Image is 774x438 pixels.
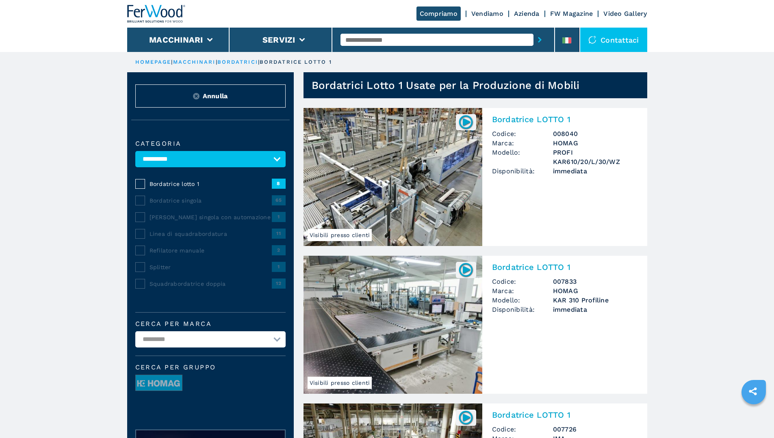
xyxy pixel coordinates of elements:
span: 11 [272,229,286,238]
p: bordatrice lotto 1 [260,58,332,66]
span: 12 [272,278,286,288]
div: Contattaci [580,28,647,52]
span: 1 [272,212,286,222]
span: Cerca per Gruppo [135,364,286,371]
img: 008040 [458,114,474,130]
a: Bordatrice LOTTO 1 HOMAG PROFI KAR610/20/L/30/WZVisibili presso clienti008040Bordatrice LOTTO 1Co... [304,108,647,246]
a: FW Magazine [550,10,593,17]
span: Bordatrice singola [150,196,272,205]
h2: Bordatrice LOTTO 1 [492,114,637,124]
img: image [136,375,182,391]
span: | [216,59,217,65]
a: HOMEPAGE [135,59,171,65]
a: sharethis [743,381,763,401]
a: Compriamo [416,6,461,21]
a: Vendiamo [471,10,503,17]
label: Categoria [135,140,286,147]
h3: 007833 [553,277,637,286]
span: [PERSON_NAME] singola con automazione [150,213,272,221]
button: Macchinari [149,35,203,45]
span: Splitter [150,263,272,271]
a: Video Gallery [603,10,647,17]
h3: 007726 [553,425,637,434]
span: Codice: [492,425,553,434]
button: Servizi [262,35,295,45]
span: immediata [553,305,637,314]
h3: 008040 [553,129,637,138]
h2: Bordatrice LOTTO 1 [492,410,637,420]
a: bordatrici [217,59,258,65]
h2: Bordatrice LOTTO 1 [492,262,637,272]
span: Disponibilità: [492,166,553,176]
h3: HOMAG [553,138,637,148]
button: submit-button [533,30,546,49]
span: immediata [553,166,637,176]
span: 1 [272,262,286,272]
img: Contattaci [588,36,596,44]
span: Bordatrice lotto 1 [150,180,272,188]
iframe: Chat [739,401,768,432]
span: Modello: [492,296,553,305]
button: ResetAnnulla [135,84,286,108]
img: Ferwood [127,5,186,23]
img: Bordatrice LOTTO 1 HOMAG KAR 310 Profiline [304,256,482,394]
label: Cerca per marca [135,321,286,327]
span: Refilatore manuale [150,246,272,255]
img: Bordatrice LOTTO 1 HOMAG PROFI KAR610/20/L/30/WZ [304,108,482,246]
span: 8 [272,179,286,188]
span: | [171,59,173,65]
span: Marca: [492,138,553,148]
a: Bordatrice LOTTO 1 HOMAG KAR 310 ProfilineVisibili presso clienti007833Bordatrice LOTTO 1Codice:0... [304,256,647,394]
span: Marca: [492,286,553,296]
span: Visibili presso clienti [308,377,372,389]
h1: Bordatrici Lotto 1 Usate per la Produzione di Mobili [312,79,580,92]
span: 65 [272,195,286,205]
span: Annulla [203,91,228,101]
span: Visibili presso clienti [308,229,372,241]
span: Codice: [492,277,553,286]
span: 2 [272,245,286,255]
h3: HOMAG [553,286,637,296]
h3: KAR 310 Profiline [553,296,637,305]
img: 007833 [458,262,474,278]
a: macchinari [173,59,216,65]
span: Linea di squadrabordatura [150,230,272,238]
span: Squadrabordatrice doppia [150,280,272,288]
h3: PROFI KAR610/20/L/30/WZ [553,148,637,166]
span: | [258,59,260,65]
span: Modello: [492,148,553,166]
span: Disponibilità: [492,305,553,314]
img: 007726 [458,410,474,425]
span: Codice: [492,129,553,138]
a: Azienda [514,10,540,17]
img: Reset [193,93,199,99]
